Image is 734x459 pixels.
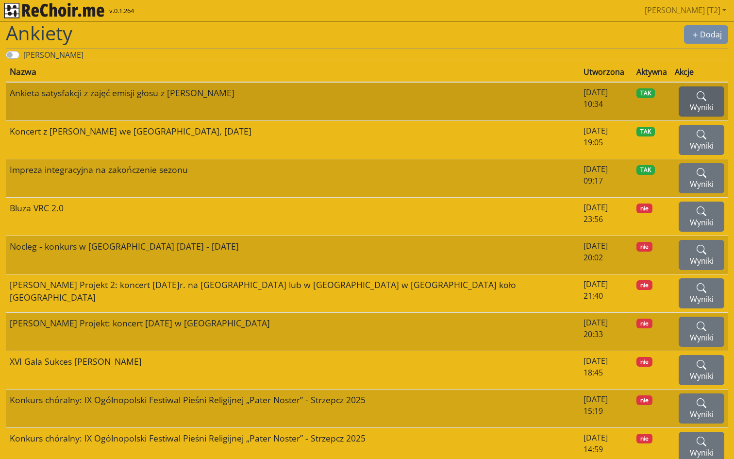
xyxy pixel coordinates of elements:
svg: plus [690,30,700,40]
button: searchWyniki [679,317,724,347]
button: searchWyniki [679,86,724,117]
td: [DATE] 23:56 [580,198,633,236]
td: [DATE] 19:05 [580,121,633,159]
span: nie [636,280,652,290]
span: nie [636,319,652,328]
svg: search [697,130,706,139]
svg: search [697,398,706,408]
span: nie [636,204,652,213]
div: Nazwa [10,65,576,78]
svg: search [697,360,706,370]
div: Akcje [675,66,724,78]
svg: search [697,283,706,293]
a: [PERSON_NAME] [T2] [641,0,730,20]
td: Impreza integracyjna na zakończenie sezonu [6,159,580,198]
td: [DATE] 20:33 [580,313,633,351]
td: [DATE] 21:40 [580,274,633,313]
span: nie [636,395,652,405]
span: TAK [636,165,655,175]
button: searchWyniki [679,393,724,424]
button: searchWyniki [679,278,724,308]
svg: search [697,168,706,178]
span: TAK [636,88,655,98]
td: [DATE] 18:45 [580,351,633,390]
svg: search [697,437,706,446]
td: [DATE] 09:17 [580,159,633,198]
svg: search [697,322,706,331]
svg: search [697,245,706,255]
td: [DATE] 20:02 [580,236,633,274]
button: searchWyniki [679,355,724,385]
span: nie [636,434,652,443]
td: Nocleg - konkurs w [GEOGRAPHIC_DATA] [DATE] - [DATE] [6,236,580,274]
svg: search [697,91,706,101]
td: [PERSON_NAME] Projekt: koncert [DATE] w [GEOGRAPHIC_DATA] [6,313,580,351]
span: v.0.1.264 [109,6,134,16]
td: Ankieta satysfakcji z zajęć emisji głosu z [PERSON_NAME] [6,82,580,121]
td: Konkurs chóralny: IX Ogólnopolski Festiwal Pieśni Religijnej „Pater Noster” - Strzepcz 2025 [6,390,580,428]
td: XVI Gala Sukces [PERSON_NAME] [6,351,580,390]
button: plusDodaj [684,25,728,44]
div: Aktywna [636,66,667,78]
td: [DATE] 15:19 [580,390,633,428]
button: searchWyniki [679,163,724,193]
td: [DATE] 10:34 [580,82,633,121]
button: searchWyniki [679,125,724,155]
label: [PERSON_NAME] [23,49,83,61]
td: Koncert z [PERSON_NAME] we [GEOGRAPHIC_DATA], [DATE] [6,121,580,159]
button: searchWyniki [679,240,724,270]
img: rekłajer mi [4,3,104,18]
div: Utworzona [584,66,629,78]
span: nie [636,357,652,367]
span: Ankiety [6,19,72,46]
td: [PERSON_NAME] Projekt 2: koncert [DATE]r. na [GEOGRAPHIC_DATA] lub w [GEOGRAPHIC_DATA] w [GEOGRAP... [6,274,580,313]
svg: search [697,206,706,216]
span: TAK [636,127,655,136]
button: searchWyniki [679,202,724,232]
span: nie [636,242,652,252]
td: Bluza VRC 2.0 [6,198,580,236]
